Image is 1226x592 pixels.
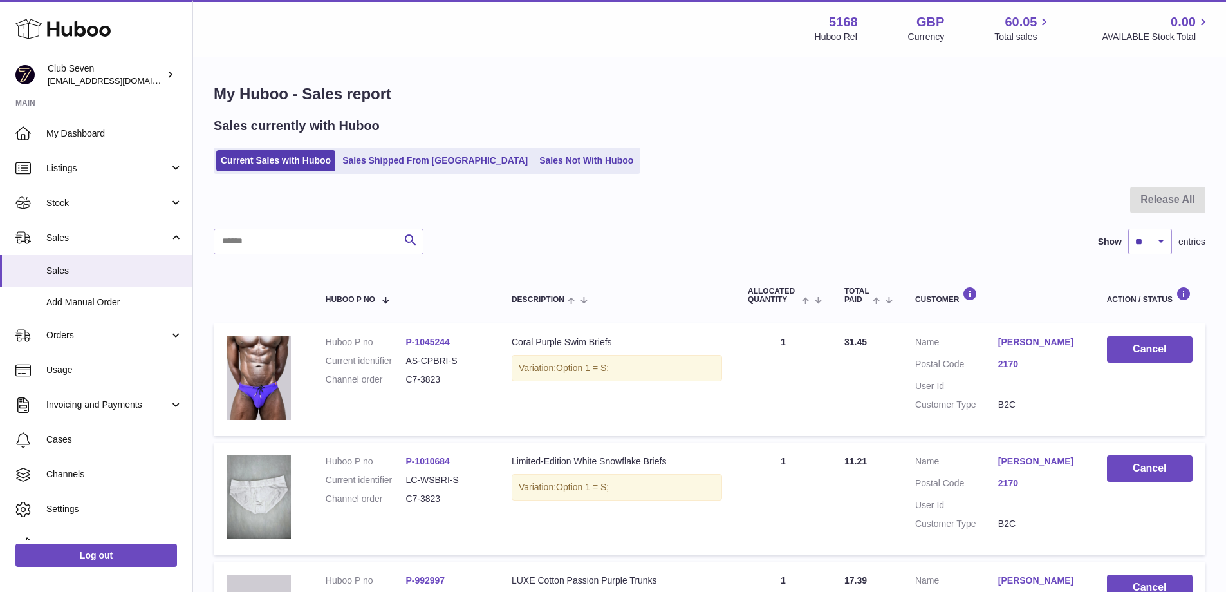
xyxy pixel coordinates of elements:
a: 0.00 AVAILABLE Stock Total [1102,14,1211,43]
dd: C7-3823 [405,493,486,505]
div: Customer [915,287,1081,304]
button: Cancel [1107,455,1193,482]
a: 2170 [998,358,1081,370]
dt: Name [915,455,998,471]
span: Option 1 = S; [556,482,609,492]
strong: GBP [916,14,944,31]
dt: Huboo P no [326,575,406,587]
dd: C7-3823 [405,374,486,386]
span: 17.39 [844,575,867,586]
span: 60.05 [1005,14,1037,31]
dt: Customer Type [915,518,998,530]
dt: Channel order [326,374,406,386]
a: Sales Shipped From [GEOGRAPHIC_DATA] [338,150,532,171]
span: ALLOCATED Quantity [748,287,799,304]
dt: Current identifier [326,474,406,486]
span: 11.21 [844,456,867,466]
a: Current Sales with Huboo [216,150,335,171]
a: 2170 [998,477,1081,490]
div: Variation: [512,474,722,501]
dt: Name [915,575,998,590]
span: 0.00 [1171,14,1196,31]
div: Action / Status [1107,287,1193,304]
span: Channels [46,468,183,481]
a: [PERSON_NAME] [998,336,1081,349]
img: SnowfakesBriefsProductPic.webp [227,455,291,539]
a: P-1045244 [405,337,450,347]
span: Cases [46,434,183,446]
strong: 5168 [829,14,858,31]
span: [EMAIL_ADDRESS][DOMAIN_NAME] [48,75,189,86]
a: 60.05 Total sales [994,14,1052,43]
dt: User Id [915,380,998,392]
div: Club Seven [48,62,163,87]
dd: B2C [998,399,1081,411]
dt: Huboo P no [326,455,406,468]
span: Huboo P no [326,296,375,304]
dt: User Id [915,499,998,511]
h2: Sales currently with Huboo [214,117,380,135]
img: Mens_Speedo_swim_briefs_with_drawstring_waist_22.webp [227,336,291,420]
span: My Dashboard [46,128,183,140]
div: LUXE Cotton Passion Purple Trunks [512,575,722,587]
span: Settings [46,503,183,515]
dd: B2C [998,518,1081,530]
div: Huboo Ref [815,31,858,43]
dt: Current identifier [326,355,406,367]
a: P-1010684 [405,456,450,466]
dd: LC-WSBRI-S [405,474,486,486]
div: Limited-Edition White Snowflake Briefs [512,455,722,468]
span: Returns [46,538,183,550]
label: Show [1098,236,1122,248]
dt: Channel order [326,493,406,505]
td: 1 [735,323,831,436]
dd: AS-CPBRI-S [405,355,486,367]
span: Stock [46,197,169,209]
img: info@wearclubseven.com [15,65,35,84]
a: Sales Not With Huboo [535,150,638,171]
span: AVAILABLE Stock Total [1102,31,1211,43]
span: Usage [46,364,183,376]
div: Currency [908,31,945,43]
span: Description [512,296,564,304]
div: Coral Purple Swim Briefs [512,336,722,349]
span: Option 1 = S; [556,363,609,373]
span: 31.45 [844,337,867,347]
span: Add Manual Order [46,296,183,309]
td: 1 [735,443,831,555]
span: Total paid [844,287,869,304]
h1: My Huboo - Sales report [214,84,1205,104]
a: [PERSON_NAME] [998,455,1081,468]
span: Total sales [994,31,1052,43]
div: Variation: [512,355,722,381]
dt: Postal Code [915,477,998,493]
span: Listings [46,162,169,175]
dt: Huboo P no [326,336,406,349]
a: [PERSON_NAME] [998,575,1081,587]
dt: Customer Type [915,399,998,411]
dt: Postal Code [915,358,998,374]
span: Invoicing and Payments [46,399,169,411]
span: entries [1178,236,1205,248]
span: Orders [46,329,169,341]
span: Sales [46,232,169,244]
a: P-992997 [405,575,445,586]
button: Cancel [1107,336,1193,363]
a: Log out [15,544,177,567]
span: Sales [46,265,183,277]
dt: Name [915,336,998,352]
